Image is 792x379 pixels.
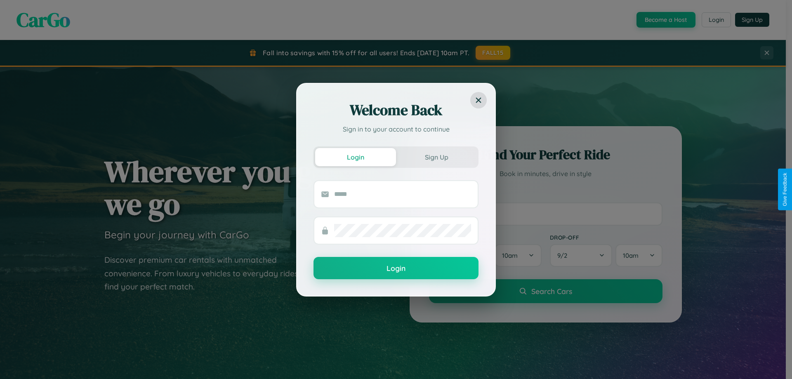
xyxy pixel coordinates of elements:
[315,148,396,166] button: Login
[782,173,788,206] div: Give Feedback
[396,148,477,166] button: Sign Up
[313,100,478,120] h2: Welcome Back
[313,257,478,279] button: Login
[313,124,478,134] p: Sign in to your account to continue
